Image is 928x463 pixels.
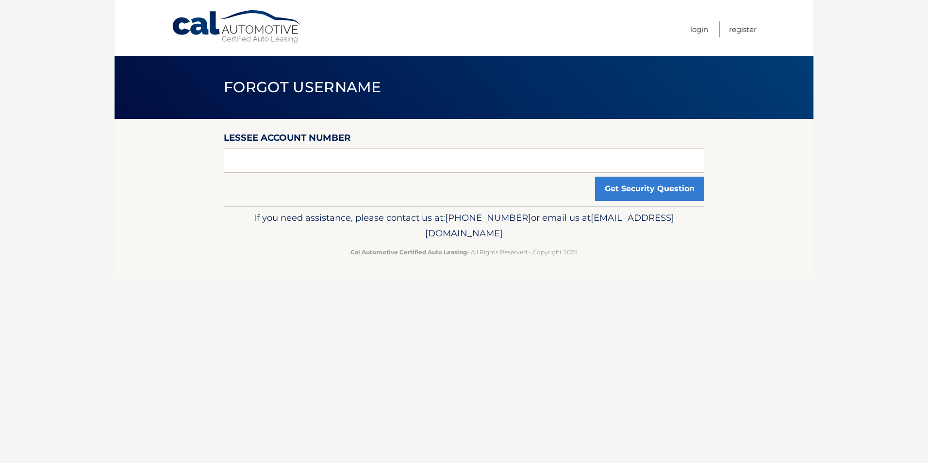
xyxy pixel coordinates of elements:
[230,247,698,257] p: - All Rights Reserved - Copyright 2025
[350,248,467,256] strong: Cal Automotive Certified Auto Leasing
[425,212,674,239] span: [EMAIL_ADDRESS][DOMAIN_NAME]
[595,177,704,201] button: Get Security Question
[224,131,351,149] label: Lessee Account Number
[729,21,757,37] a: Register
[171,10,302,44] a: Cal Automotive
[230,210,698,241] p: If you need assistance, please contact us at: or email us at
[690,21,708,37] a: Login
[224,78,381,96] span: Forgot Username
[445,212,531,223] span: [PHONE_NUMBER]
